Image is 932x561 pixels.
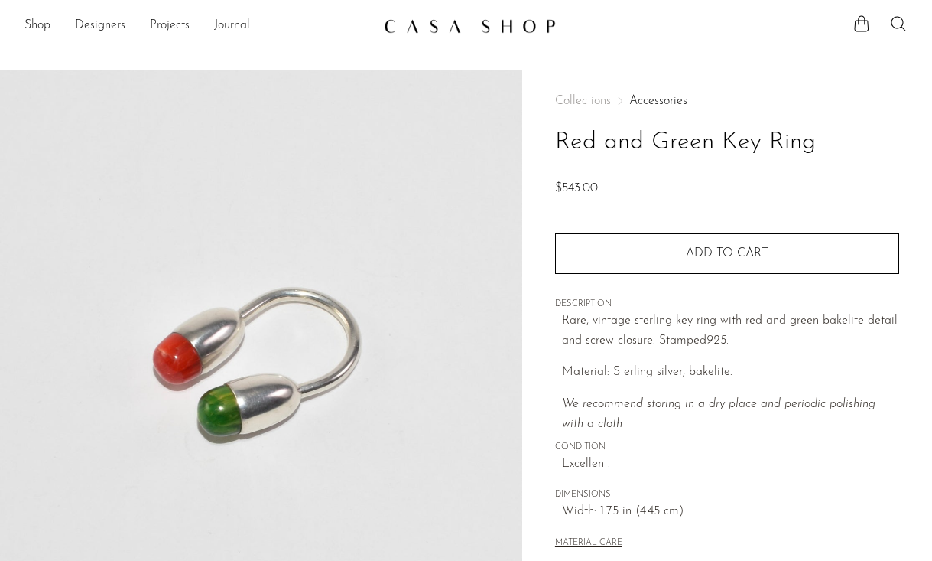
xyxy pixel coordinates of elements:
span: DESCRIPTION [555,298,899,311]
a: Journal [214,16,250,36]
ul: NEW HEADER MENU [24,13,372,39]
button: Add to cart [555,233,899,273]
span: Collections [555,95,611,107]
button: MATERIAL CARE [555,538,622,550]
p: Material: Sterling silver, bakelite. [562,363,899,383]
span: Width: 1.75 in (4.45 cm) [562,502,899,522]
h1: Red and Green Key Ring [555,123,899,162]
nav: Desktop navigation [24,13,372,39]
span: Excellent. [562,455,899,475]
a: Projects [150,16,190,36]
a: Designers [75,16,125,36]
a: Shop [24,16,50,36]
span: $543.00 [555,182,598,194]
span: CONDITION [555,441,899,455]
a: Accessories [629,95,687,107]
p: Rare, vintage sterling key ring with red and green bakelite detail and screw closure. Stamped [562,311,899,351]
nav: Breadcrumbs [555,95,899,107]
span: Add to cart [686,247,768,259]
i: We recommend storing in a dry place and periodic polishing with a cloth [562,398,875,430]
em: 925. [706,334,729,347]
span: DIMENSIONS [555,488,899,502]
